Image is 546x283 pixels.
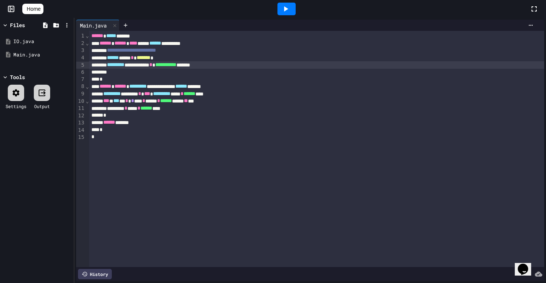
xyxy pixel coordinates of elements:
div: Settings [6,103,26,110]
span: Fold line [85,40,89,46]
div: 9 [76,90,85,98]
div: Main.java [76,20,120,31]
div: Files [10,21,25,29]
div: IO.java [13,38,71,45]
div: 2 [76,40,85,47]
div: 11 [76,105,85,112]
div: Tools [10,73,25,81]
div: 10 [76,98,85,105]
span: Fold line [85,98,89,104]
div: 4 [76,54,85,62]
div: 7 [76,76,85,83]
div: Main.java [76,22,110,29]
div: History [78,269,112,279]
span: Home [27,5,40,13]
div: 14 [76,127,85,134]
div: Output [34,103,50,110]
div: 15 [76,134,85,141]
div: 5 [76,62,85,69]
iframe: chat widget [515,253,539,276]
div: 12 [76,112,85,119]
div: 8 [76,83,85,90]
div: Main.java [13,51,71,59]
span: Fold line [85,33,89,39]
div: 13 [76,119,85,127]
div: 6 [76,69,85,76]
div: 1 [76,32,85,40]
div: 3 [76,47,85,54]
a: Home [22,4,43,14]
span: Fold line [85,84,89,90]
